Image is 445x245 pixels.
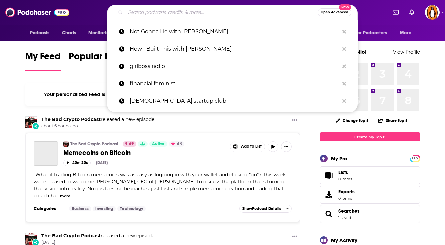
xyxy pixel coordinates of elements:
[25,27,58,39] button: open menu
[169,141,184,147] button: 4.9
[63,149,131,157] span: Memecoins on Bitcoin
[107,40,358,58] a: How I Built This with [PERSON_NAME]
[289,233,300,241] button: Show More Button
[322,209,336,219] a: Searches
[56,193,59,199] span: ...
[407,7,417,18] a: Show notifications dropdown
[378,114,408,127] button: Share Top 8
[425,5,440,20] img: User Profile
[25,51,61,71] a: My Feed
[130,23,339,40] p: Not Gonna Lie with Kylie Kelce
[338,208,360,214] a: Searches
[339,4,351,10] span: New
[63,141,69,147] img: The Bad Crypto Podcast
[320,132,420,141] a: Create My Top 8
[130,40,339,58] p: How I Built This with Guy Raz
[331,155,347,162] div: My Pro
[129,141,134,147] span: 69
[425,5,440,20] span: Logged in as penguin_portfolio
[69,51,125,71] a: Popular Feed
[32,122,39,130] div: New Episode
[400,28,411,38] span: More
[34,141,58,166] a: Memecoins on Bitcoin
[411,156,419,161] a: PRO
[41,233,154,239] h3: released a new episode
[93,206,116,211] a: Investing
[230,141,265,152] button: Show More Button
[34,172,287,199] span: "
[318,8,351,16] button: Open AdvancedNew
[351,27,397,39] button: open menu
[34,206,64,211] h3: Categories
[107,92,358,110] a: [DEMOGRAPHIC_DATA] startup club
[25,83,300,106] div: Your personalized Feed is curated based on the Podcasts, Creators, Users, and Lists that you Follow.
[84,27,121,39] button: open menu
[63,149,225,157] a: Memecoins on Bitcoin
[130,92,339,110] p: female startup club
[34,172,287,199] span: What if trading Bitcoin memecoins was as easy as logging in with your wallet and clicking “go”? T...
[123,141,136,147] a: 69
[289,116,300,125] button: Show More Button
[152,141,165,147] span: Active
[58,27,80,39] a: Charts
[117,206,146,211] a: Technology
[62,28,76,38] span: Charts
[338,189,355,195] span: Exports
[30,28,50,38] span: Podcasts
[149,141,167,147] a: Active
[41,116,101,122] a: The Bad Crypto Podcast
[25,233,37,245] img: The Bad Crypto Podcast
[70,141,118,147] a: The Bad Crypto Podcast
[338,215,351,220] a: 1 saved
[322,190,336,199] span: Exports
[25,51,61,66] span: My Feed
[107,23,358,40] a: Not Gonna Lie with [PERSON_NAME]
[60,193,70,199] button: more
[130,58,339,75] p: girlboss radio
[107,5,358,20] div: Search podcasts, credits, & more...
[338,196,355,201] span: 0 items
[69,206,91,211] a: Business
[107,58,358,75] a: girlboss radio
[338,177,352,181] span: 0 items
[321,11,348,14] span: Open Advanced
[390,7,401,18] a: Show notifications dropdown
[332,116,373,125] button: Change Top 8
[393,49,420,55] a: View Profile
[63,160,91,166] button: 40m 20s
[69,51,125,66] span: Popular Feed
[355,28,387,38] span: For Podcasters
[41,233,101,239] a: The Bad Crypto Podcast
[239,205,292,213] button: ShowPodcast Details
[41,116,154,123] h3: released a new episode
[96,160,108,165] div: [DATE]
[5,6,69,19] img: Podchaser - Follow, Share and Rate Podcasts
[41,123,154,129] span: about 6 hours ago
[331,237,357,243] div: My Activity
[130,75,339,92] p: financial feminist
[425,5,440,20] button: Show profile menu
[242,206,281,211] span: Show Podcast Details
[320,166,420,184] a: Lists
[320,205,420,223] span: Searches
[88,28,112,38] span: Monitoring
[25,116,37,128] img: The Bad Crypto Podcast
[322,171,336,180] span: Lists
[338,169,352,175] span: Lists
[107,75,358,92] a: financial feminist
[125,7,318,18] input: Search podcasts, credits, & more...
[281,141,292,152] button: Show More Button
[395,27,420,39] button: open menu
[338,169,348,175] span: Lists
[241,144,262,149] span: Add to List
[320,186,420,204] a: Exports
